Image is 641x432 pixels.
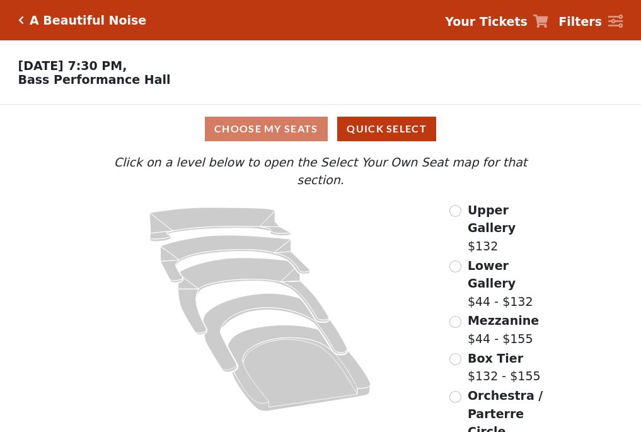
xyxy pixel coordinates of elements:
[161,235,310,283] path: Lower Gallery - Seats Available: 115
[89,153,551,189] p: Click on a level below to open the Select Your Own Seat map for that section.
[18,16,24,25] a: Click here to go back to filters
[468,201,552,255] label: $132
[468,351,523,365] span: Box Tier
[468,312,539,347] label: $44 - $155
[445,13,548,31] a: Your Tickets
[558,15,602,28] strong: Filters
[30,13,146,28] h5: A Beautiful Noise
[337,117,436,141] button: Quick Select
[468,259,516,291] span: Lower Gallery
[228,325,371,411] path: Orchestra / Parterre Circle - Seats Available: 28
[468,203,516,235] span: Upper Gallery
[468,349,541,385] label: $132 - $155
[150,207,291,242] path: Upper Gallery - Seats Available: 152
[468,257,552,311] label: $44 - $132
[445,15,528,28] strong: Your Tickets
[468,313,539,327] span: Mezzanine
[558,13,623,31] a: Filters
